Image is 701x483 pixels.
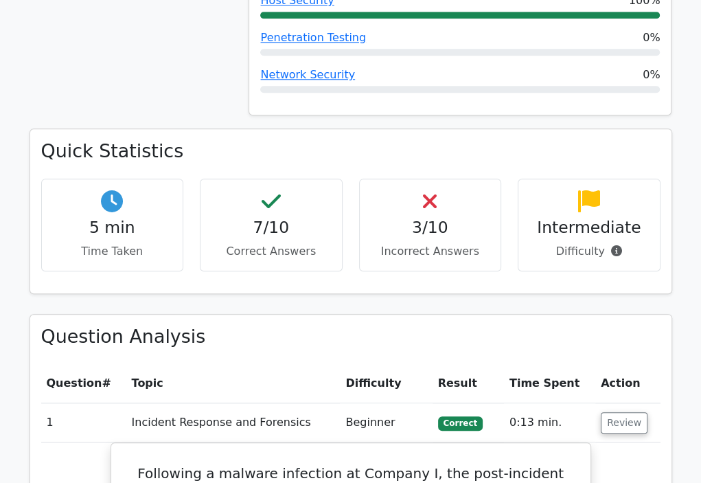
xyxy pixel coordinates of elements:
td: 0:13 min. [504,403,595,442]
th: # [41,364,126,403]
a: Network Security [260,68,355,81]
th: Result [433,364,504,403]
h3: Quick Statistics [41,140,660,162]
span: 0% [643,67,660,83]
th: Difficulty [340,364,432,403]
th: Topic [126,364,341,403]
h4: 5 min [53,218,172,237]
span: 0% [643,30,660,46]
button: Review [601,412,647,434]
h4: Intermediate [529,218,649,237]
th: Time Spent [504,364,595,403]
td: Beginner [340,403,432,442]
h3: Question Analysis [41,326,660,348]
td: 1 [41,403,126,442]
a: Penetration Testing [260,31,366,44]
span: Correct [438,416,483,430]
h4: 3/10 [371,218,490,237]
h4: 7/10 [211,218,331,237]
p: Difficulty [529,243,649,260]
p: Time Taken [53,243,172,260]
th: Action [595,364,660,403]
p: Incorrect Answers [371,243,490,260]
span: Question [47,377,102,390]
td: Incident Response and Forensics [126,403,341,442]
p: Correct Answers [211,243,331,260]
